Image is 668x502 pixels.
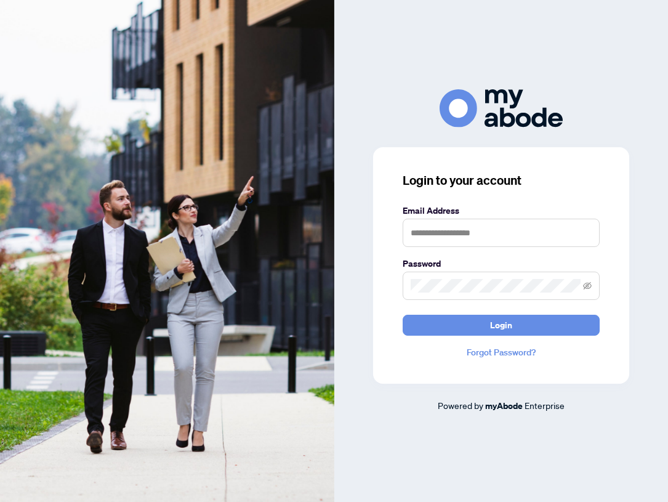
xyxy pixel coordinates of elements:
a: Forgot Password? [403,346,600,359]
span: eye-invisible [583,281,592,290]
h3: Login to your account [403,172,600,189]
a: myAbode [485,399,523,413]
span: Enterprise [525,400,565,411]
label: Password [403,257,600,270]
img: ma-logo [440,89,563,127]
label: Email Address [403,204,600,217]
span: Powered by [438,400,483,411]
span: Login [490,315,512,335]
button: Login [403,315,600,336]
